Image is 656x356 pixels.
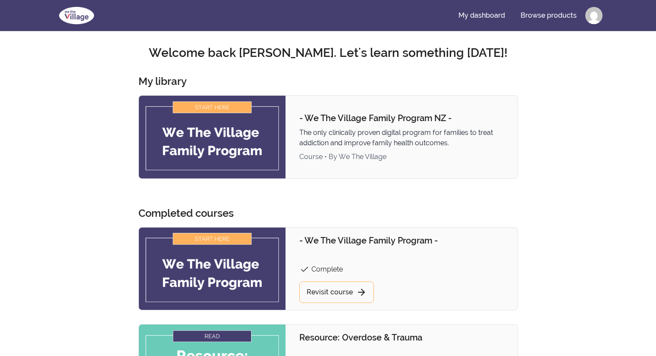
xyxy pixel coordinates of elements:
img: We The Village logo [54,5,99,26]
h2: Welcome back [PERSON_NAME]. Let's learn something [DATE]! [54,45,603,61]
img: Profile image for Janet Thompson [585,7,603,24]
p: - We The Village Family Program NZ - [299,112,510,124]
a: Product image for - We The Village Family Program NZ -- We The Village Family Program NZ -The onl... [138,95,518,179]
nav: Main [452,5,603,26]
h3: My library [138,75,187,88]
p: The only clinically proven digital program for families to treat addiction and improve family hea... [299,128,510,148]
p: - We The Village Family Program - [299,234,510,247]
p: Resource: Overdose & Trauma [299,331,510,344]
h3: Completed courses [138,206,234,220]
span: check [299,264,310,275]
img: Product image for - We The Village Family Program NZ - [139,96,286,178]
a: Browse products [514,5,584,26]
span: Complete [311,265,343,273]
div: Course • By We The Village [299,152,510,162]
a: Revisit course [299,281,374,303]
a: My dashboard [452,5,512,26]
img: Product image for - We The Village Family Program - [139,228,286,310]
